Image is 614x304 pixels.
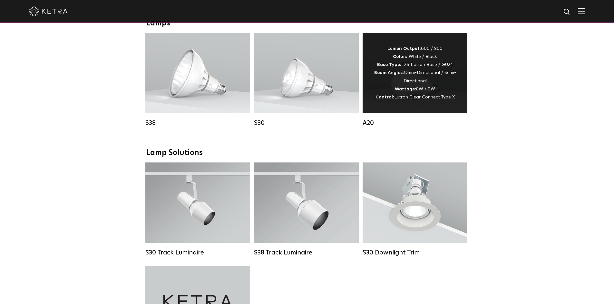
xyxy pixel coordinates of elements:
[254,33,359,127] a: S30 Lumen Output:1100Colors:White / BlackBase Type:E26 Edison Base / GU24Beam Angles:15° / 25° / ...
[145,119,250,127] div: S38
[363,162,467,256] a: S30 Downlight Trim S30 Downlight Trim
[145,249,250,256] div: S30 Track Luminaire
[146,148,468,158] div: Lamp Solutions
[393,54,409,59] strong: Colors:
[363,119,467,127] div: A20
[29,6,68,16] img: ketra-logo-2019-white
[377,62,401,67] strong: Base Type:
[563,8,571,16] img: search icon
[387,46,421,51] strong: Lumen Output:
[254,162,359,256] a: S38 Track Luminaire Lumen Output:1100Colors:White / BlackBeam Angles:10° / 25° / 40° / 60°Wattage...
[374,70,404,75] strong: Beam Angles:
[363,249,467,256] div: S30 Downlight Trim
[395,87,416,91] strong: Wattage:
[145,33,250,127] a: S38 Lumen Output:1100Colors:White / BlackBase Type:E26 Edison Base / GU24Beam Angles:10° / 25° / ...
[254,119,359,127] div: S30
[363,33,467,127] a: A20 Lumen Output:600 / 800Colors:White / BlackBase Type:E26 Edison Base / GU24Beam Angles:Omni-Di...
[254,249,359,256] div: S38 Track Luminaire
[394,95,455,99] span: Lutron Clear Connect Type X
[145,162,250,256] a: S30 Track Luminaire Lumen Output:1100Colors:White / BlackBeam Angles:15° / 25° / 40° / 60° / 90°W...
[375,95,394,99] strong: Control:
[372,45,458,101] div: 600 / 800 White / Black E26 Edison Base / GU24 Omni-Directional / Semi-Directional 8W / 9W
[578,8,585,14] img: Hamburger%20Nav.svg
[146,19,468,28] div: Lamps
